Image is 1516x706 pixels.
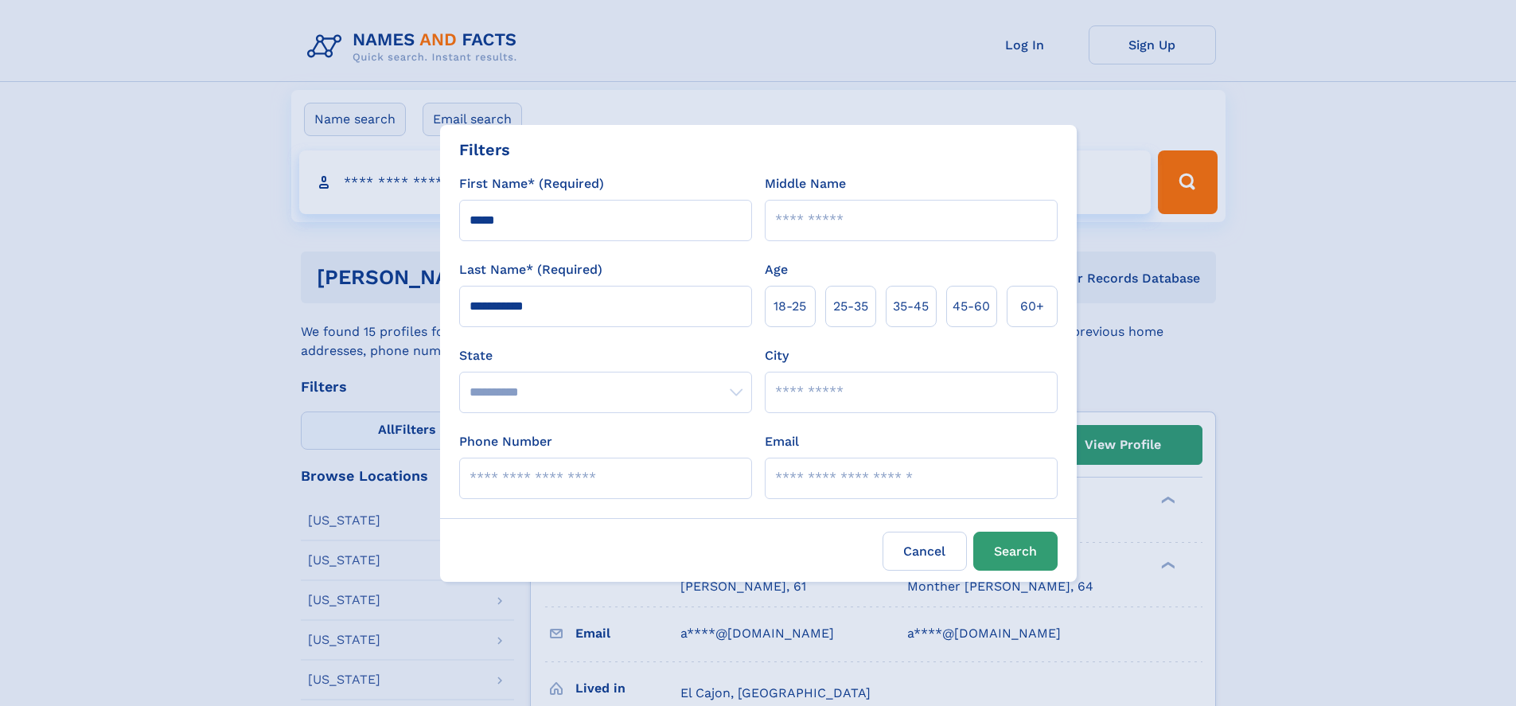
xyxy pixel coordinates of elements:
span: 25‑35 [833,297,868,316]
label: Phone Number [459,432,552,451]
label: First Name* (Required) [459,174,604,193]
label: Cancel [883,532,967,571]
span: 45‑60 [953,297,990,316]
span: 35‑45 [893,297,929,316]
span: 18‑25 [774,297,806,316]
div: Filters [459,138,510,162]
button: Search [973,532,1058,571]
label: City [765,346,789,365]
label: Age [765,260,788,279]
label: State [459,346,752,365]
label: Last Name* (Required) [459,260,602,279]
span: 60+ [1020,297,1044,316]
label: Middle Name [765,174,846,193]
label: Email [765,432,799,451]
